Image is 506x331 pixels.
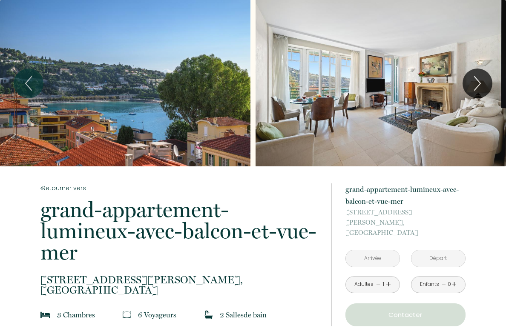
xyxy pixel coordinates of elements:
[220,309,267,321] p: 2 Salle de bain
[40,275,320,285] span: [STREET_ADDRESS][PERSON_NAME],
[411,250,465,267] input: Départ
[346,250,400,267] input: Arrivée
[463,68,492,98] button: Next
[447,280,451,288] div: 0
[420,280,439,288] div: Enfants
[123,311,131,319] img: guests
[354,280,374,288] div: Adultes
[348,310,463,320] p: Contacter
[40,183,320,193] a: Retourner vers
[138,309,176,321] p: 6 Voyageur
[442,278,446,291] a: -
[451,278,457,291] a: +
[14,68,43,98] button: Previous
[40,275,320,295] p: [GEOGRAPHIC_DATA]
[345,183,466,207] p: grand-appartement-lumineux-avec-balcon-et-vue-mer
[345,303,466,326] button: Contacter
[345,207,466,228] span: [STREET_ADDRESS][PERSON_NAME],
[173,311,176,319] span: s
[40,199,320,263] p: grand-appartement-lumineux-avec-balcon-et-vue-mer
[57,309,95,321] p: 3 Chambre
[92,311,95,319] span: s
[345,207,466,238] p: [GEOGRAPHIC_DATA]
[386,278,391,291] a: +
[241,311,244,319] span: s
[376,278,381,291] a: -
[381,280,385,288] div: 1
